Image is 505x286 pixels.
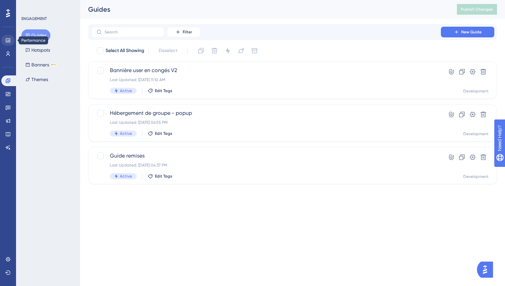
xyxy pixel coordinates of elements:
[105,30,159,34] input: Search
[120,131,132,136] span: Active
[21,73,52,85] button: Themes
[461,29,482,35] span: New Guide
[110,109,422,117] span: Hébergement de groupe - popup
[120,88,132,93] span: Active
[21,16,47,21] div: ENGAGEMENT
[50,63,56,66] div: BETA
[463,88,489,94] div: Development
[110,66,422,74] span: Bannière user en congés V2
[88,5,440,14] div: Guides
[477,260,497,280] iframe: UserGuiding AI Assistant Launcher
[110,152,422,160] span: Guide remises
[110,163,422,168] div: Last Updated: [DATE] 04:37 PM
[21,59,60,71] button: BannersBETA
[106,47,144,55] span: Select All Showing
[148,88,172,93] button: Edit Tags
[461,7,493,12] span: Publish Changes
[153,45,183,57] button: Deselect
[155,88,172,93] span: Edit Tags
[148,131,172,136] button: Edit Tags
[441,27,494,37] button: New Guide
[120,174,132,179] span: Active
[159,47,177,55] span: Deselect
[148,174,172,179] button: Edit Tags
[21,44,54,56] button: Hotspots
[463,131,489,136] div: Development
[21,29,50,41] button: Guides
[167,27,200,37] button: Filter
[183,29,192,35] span: Filter
[155,174,172,179] span: Edit Tags
[16,2,42,10] span: Need Help?
[463,174,489,179] div: Development
[110,120,422,125] div: Last Updated: [DATE] 06:55 PM
[155,131,172,136] span: Edit Tags
[110,77,422,82] div: Last Updated: [DATE] 11:10 AM
[457,4,497,15] button: Publish Changes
